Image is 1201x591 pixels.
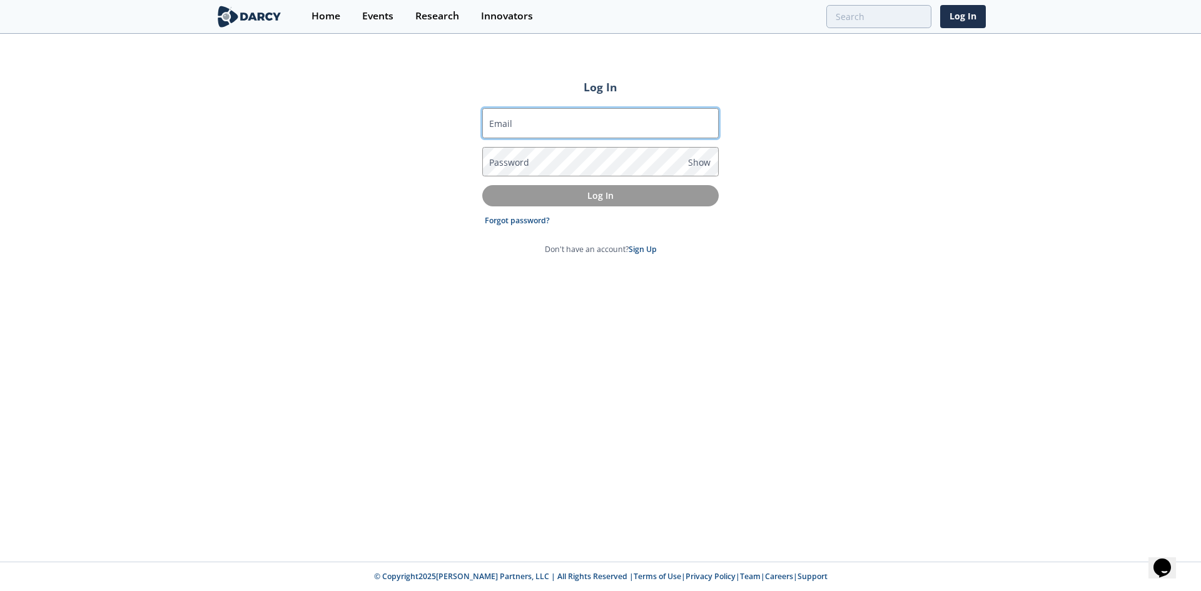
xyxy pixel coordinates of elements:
[545,244,657,255] p: Don't have an account?
[215,6,283,28] img: logo-wide.svg
[798,571,828,582] a: Support
[489,156,529,169] label: Password
[481,11,533,21] div: Innovators
[634,571,681,582] a: Terms of Use
[489,117,512,130] label: Email
[1148,541,1188,578] iframe: chat widget
[686,571,736,582] a: Privacy Policy
[740,571,761,582] a: Team
[415,11,459,21] div: Research
[485,215,550,226] a: Forgot password?
[940,5,986,28] a: Log In
[491,189,710,202] p: Log In
[688,156,711,169] span: Show
[826,5,931,28] input: Advanced Search
[482,185,719,206] button: Log In
[138,571,1063,582] p: © Copyright 2025 [PERSON_NAME] Partners, LLC | All Rights Reserved | | | | |
[629,244,657,255] a: Sign Up
[362,11,393,21] div: Events
[765,571,793,582] a: Careers
[312,11,340,21] div: Home
[482,79,719,95] h2: Log In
